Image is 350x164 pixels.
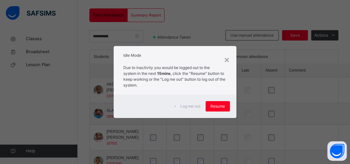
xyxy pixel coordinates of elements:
p: Due to inactivity you would be logged out to the system in the next , click the "Resume" button t... [123,65,226,88]
button: Open asap [327,141,347,161]
div: × [224,53,230,66]
h2: Idle Mode [123,53,226,58]
span: Log me out [180,103,200,109]
span: Resume [210,103,225,109]
strong: 15mins [157,71,171,76]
